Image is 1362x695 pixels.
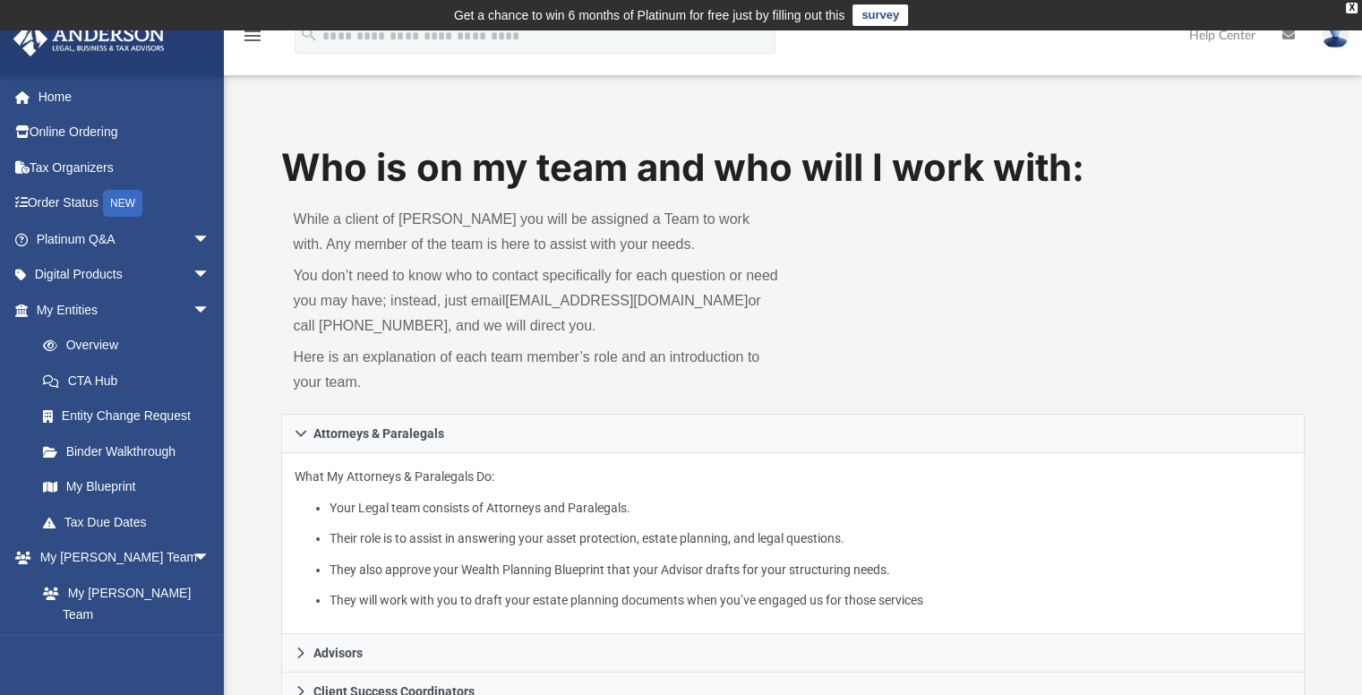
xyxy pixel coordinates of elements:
a: menu [242,34,263,47]
p: What My Attorneys & Paralegals Do: [295,466,1292,612]
span: arrow_drop_down [193,221,228,258]
a: Tax Due Dates [25,504,237,540]
a: Binder Walkthrough [25,433,237,469]
span: Advisors [313,647,363,659]
li: Their role is to assist in answering your asset protection, estate planning, and legal questions. [330,528,1292,550]
a: Online Ordering [13,115,237,150]
span: arrow_drop_down [193,540,228,577]
a: Digital Productsarrow_drop_down [13,257,237,293]
a: CTA Hub [25,363,237,399]
i: search [299,24,319,44]
a: Tax Organizers [13,150,237,185]
div: close [1346,3,1358,13]
a: Home [13,79,237,115]
a: Entity Change Request [25,399,237,434]
a: Platinum Q&Aarrow_drop_down [13,221,237,257]
a: Advisors [281,634,1306,673]
h1: Who is on my team and who will I work with: [281,142,1306,194]
p: Here is an explanation of each team member’s role and an introduction to your team. [294,345,781,395]
img: User Pic [1322,22,1349,48]
a: My Entitiesarrow_drop_down [13,292,237,328]
a: [EMAIL_ADDRESS][DOMAIN_NAME] [505,293,748,308]
a: Order StatusNEW [13,185,237,222]
p: While a client of [PERSON_NAME] you will be assigned a Team to work with. Any member of the team ... [294,207,781,257]
span: arrow_drop_down [193,292,228,329]
a: My [PERSON_NAME] Team [25,575,219,632]
a: Attorneys & Paralegals [281,414,1306,453]
li: They also approve your Wealth Planning Blueprint that your Advisor drafts for your structuring ne... [330,559,1292,581]
a: Overview [25,328,237,364]
p: You don’t need to know who to contact specifically for each question or need you may have; instea... [294,263,781,339]
a: survey [852,4,908,26]
i: menu [242,25,263,47]
img: Anderson Advisors Platinum Portal [8,21,170,56]
a: My Blueprint [25,469,228,505]
a: My [PERSON_NAME] Teamarrow_drop_down [13,540,228,576]
div: Get a chance to win 6 months of Platinum for free just by filling out this [454,4,845,26]
a: Anderson System [25,632,228,668]
li: Your Legal team consists of Attorneys and Paralegals. [330,497,1292,519]
li: They will work with you to draft your estate planning documents when you’ve engaged us for those ... [330,589,1292,612]
span: Attorneys & Paralegals [313,427,444,440]
div: NEW [103,190,142,217]
span: arrow_drop_down [193,257,228,294]
div: Attorneys & Paralegals [281,453,1306,635]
